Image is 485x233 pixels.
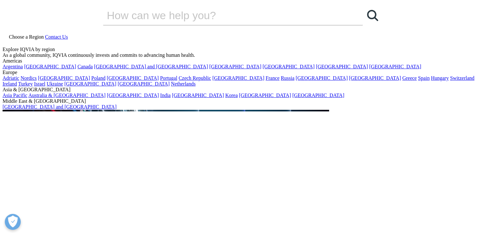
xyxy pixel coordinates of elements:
a: Hungary [431,75,449,81]
a: [GEOGRAPHIC_DATA] [292,93,344,98]
div: Americas [3,58,482,64]
a: [GEOGRAPHIC_DATA] [64,81,116,86]
a: [GEOGRAPHIC_DATA] [349,75,401,81]
a: [GEOGRAPHIC_DATA] [118,81,170,86]
a: [GEOGRAPHIC_DATA] [107,75,159,81]
div: Middle East & [GEOGRAPHIC_DATA] [3,98,482,104]
input: Search [103,6,345,25]
a: [GEOGRAPHIC_DATA] [239,93,291,98]
button: Open Preferences [5,214,21,230]
a: Poland [91,75,105,81]
a: [GEOGRAPHIC_DATA] [296,75,348,81]
div: As a global community, IQVIA continuously invests and commits to advancing human health. [3,52,482,58]
a: [GEOGRAPHIC_DATA] and [GEOGRAPHIC_DATA] [3,104,116,109]
a: Ukraine [47,81,63,86]
a: Asia Pacific [3,93,27,98]
svg: Search [367,10,378,21]
a: [GEOGRAPHIC_DATA] [172,93,224,98]
a: Czech Republic [179,75,211,81]
a: [GEOGRAPHIC_DATA] [369,64,421,69]
a: Australia & [GEOGRAPHIC_DATA] [28,93,106,98]
a: Adriatic [3,75,19,81]
a: [GEOGRAPHIC_DATA] [262,64,314,69]
a: Netherlands [171,81,195,86]
a: [GEOGRAPHIC_DATA] [209,64,261,69]
a: Ireland [3,81,17,86]
a: Nordics [20,75,37,81]
a: Argentina [3,64,23,69]
a: [GEOGRAPHIC_DATA] [212,75,264,81]
a: India [160,93,171,98]
a: Portugal [160,75,177,81]
a: Switzerland [450,75,474,81]
a: Turkey [18,81,33,86]
a: Search [363,6,382,25]
a: [GEOGRAPHIC_DATA] [107,93,159,98]
a: Korea [225,93,238,98]
a: Greece [402,75,416,81]
a: [GEOGRAPHIC_DATA] [316,64,368,69]
a: [GEOGRAPHIC_DATA] [38,75,90,81]
a: Spain [418,75,430,81]
span: Choose a Region [9,34,44,40]
div: Asia & [GEOGRAPHIC_DATA] [3,87,482,93]
a: [GEOGRAPHIC_DATA] [24,64,76,69]
a: Contact Us [45,34,68,40]
a: Russia [281,75,295,81]
a: Canada [77,64,93,69]
div: Explore IQVIA by region [3,47,482,52]
div: Europe [3,70,482,75]
a: France [266,75,280,81]
a: Israel [34,81,46,86]
a: [GEOGRAPHIC_DATA] and [GEOGRAPHIC_DATA] [94,64,208,69]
